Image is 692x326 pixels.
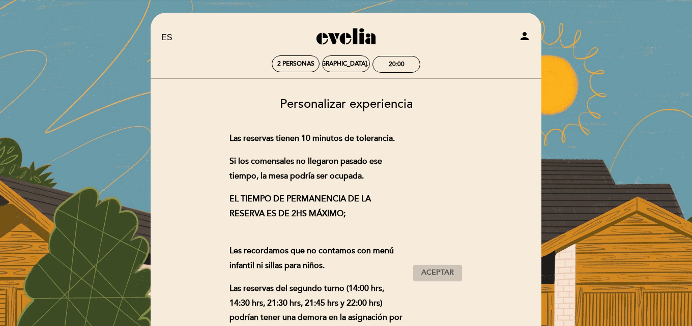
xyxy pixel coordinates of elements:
button: Aceptar [413,264,463,282]
span: Aceptar [421,268,454,278]
div: 20:00 [389,61,405,68]
span: Personalizar experiencia [280,97,413,111]
i: person [518,30,531,42]
p: Si los comensales no llegaron pasado ese tiempo, la mesa podría ser ocupada. [229,154,405,184]
a: Evelia [282,24,410,52]
div: [DEMOGRAPHIC_DATA]. 11, sep. [301,60,391,68]
span: 2 personas [277,60,314,68]
p: Las reservas tienen 10 minutos de tolerancia. [229,131,405,146]
p: EL TIEMPO DE PERMANENCIA DE LA RESERVA ES DE 2HS MÁXIMO; [229,192,405,235]
p: Les recordamos que no contamos con menú infantil ni sillas para niños. [229,244,405,273]
button: person [518,30,531,46]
